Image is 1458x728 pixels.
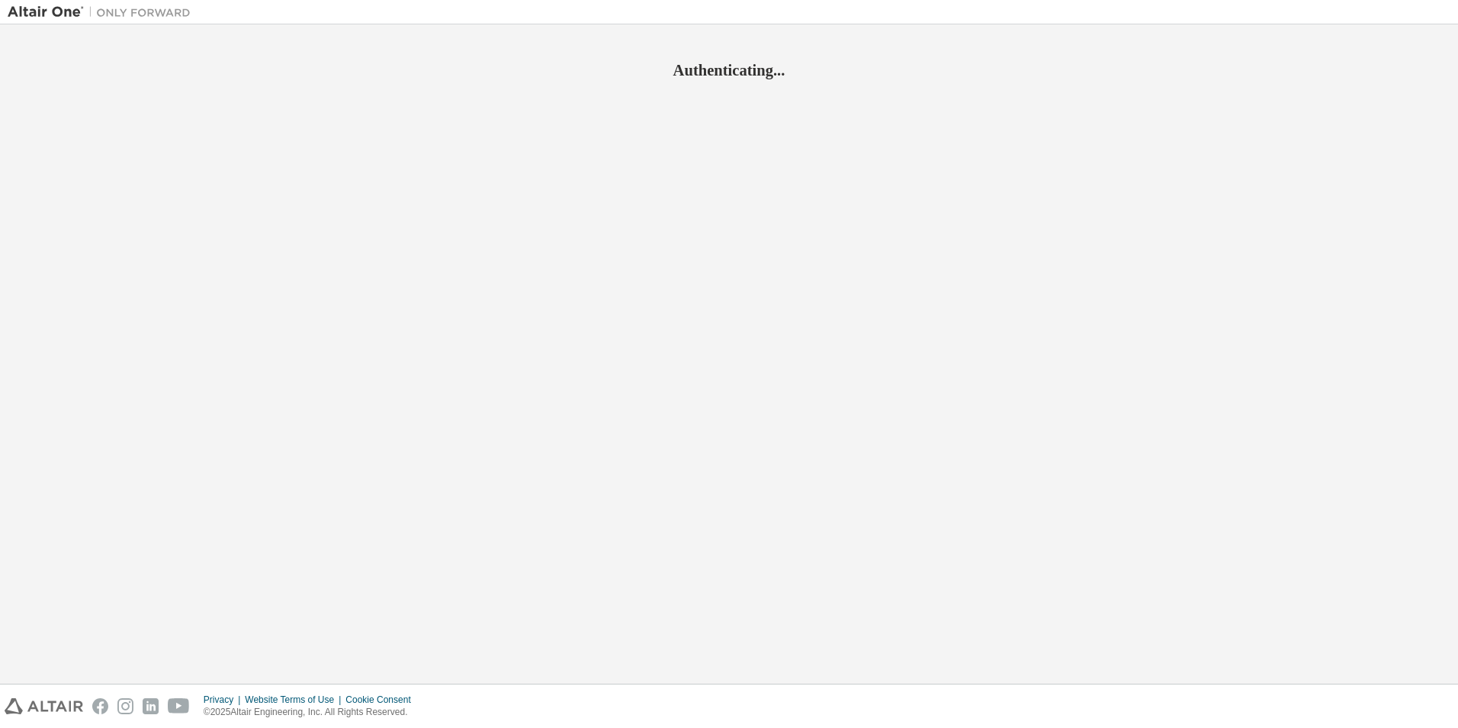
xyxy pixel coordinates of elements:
[5,698,83,714] img: altair_logo.svg
[143,698,159,714] img: linkedin.svg
[345,694,419,706] div: Cookie Consent
[245,694,345,706] div: Website Terms of Use
[204,694,245,706] div: Privacy
[168,698,190,714] img: youtube.svg
[8,60,1450,80] h2: Authenticating...
[92,698,108,714] img: facebook.svg
[117,698,133,714] img: instagram.svg
[204,706,420,719] p: © 2025 Altair Engineering, Inc. All Rights Reserved.
[8,5,198,20] img: Altair One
